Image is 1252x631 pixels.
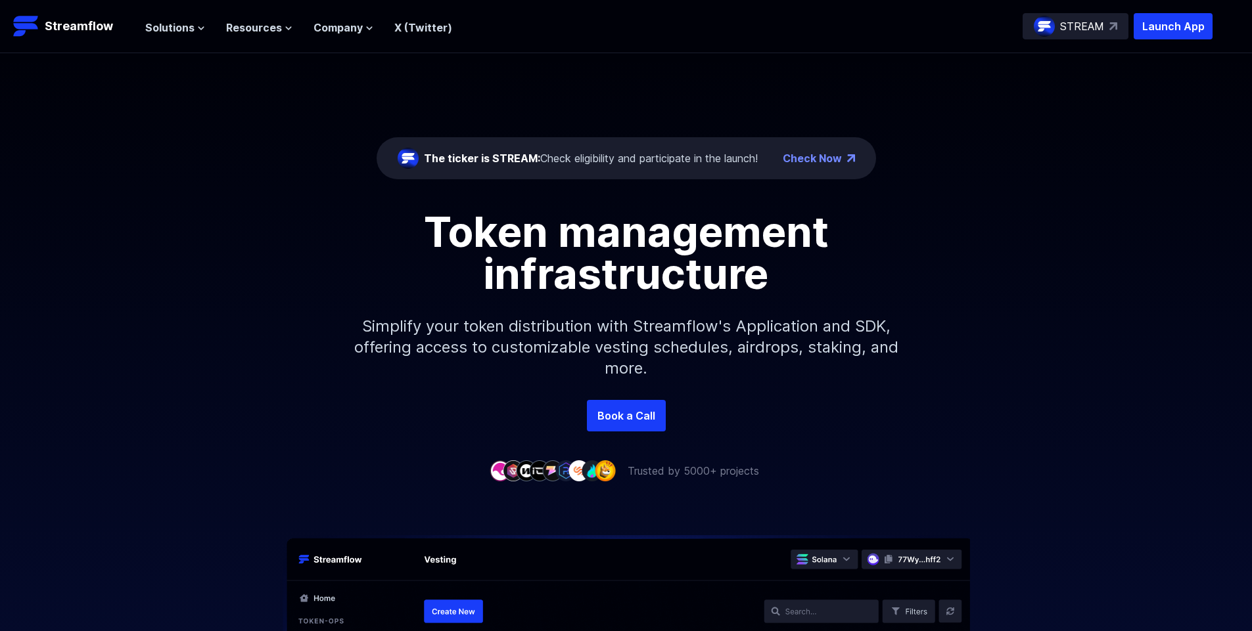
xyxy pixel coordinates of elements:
[331,211,922,295] h1: Token management infrastructure
[783,150,842,166] a: Check Now
[145,20,205,35] button: Solutions
[490,460,511,481] img: company-1
[555,460,576,481] img: company-6
[1109,22,1117,30] img: top-right-arrow.svg
[13,13,132,39] a: Streamflow
[1023,13,1128,39] a: STREAM
[145,20,195,35] span: Solutions
[847,154,855,162] img: top-right-arrow.png
[13,13,39,39] img: Streamflow Logo
[226,20,282,35] span: Resources
[587,400,666,431] a: Book a Call
[568,460,590,481] img: company-7
[226,20,292,35] button: Resources
[45,17,113,35] p: Streamflow
[542,460,563,481] img: company-5
[398,148,419,169] img: streamflow-logo-circle.png
[582,460,603,481] img: company-8
[1060,18,1104,34] p: STREAM
[424,150,758,166] div: Check eligibility and participate in the launch!
[529,460,550,481] img: company-4
[344,295,909,400] p: Simplify your token distribution with Streamflow's Application and SDK, offering access to custom...
[313,20,373,35] button: Company
[313,20,363,35] span: Company
[503,460,524,481] img: company-2
[595,460,616,481] img: company-9
[1134,13,1213,39] button: Launch App
[394,21,452,34] a: X (Twitter)
[1034,16,1055,37] img: streamflow-logo-circle.png
[516,460,537,481] img: company-3
[628,463,759,479] p: Trusted by 5000+ projects
[424,152,540,165] span: The ticker is STREAM:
